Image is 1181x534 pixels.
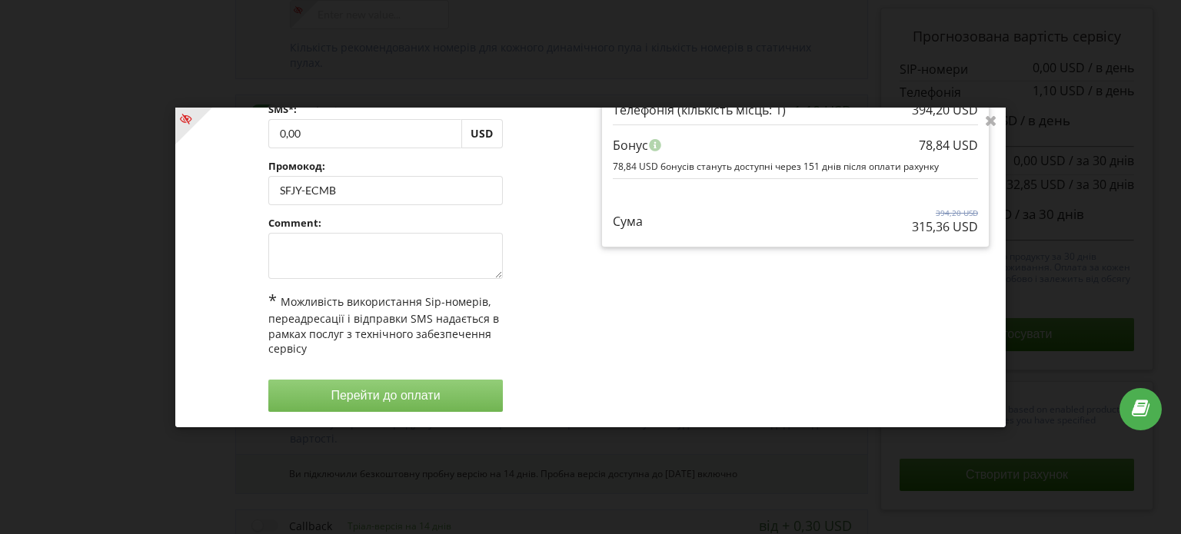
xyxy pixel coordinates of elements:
p: 315,36 USD [912,218,978,236]
p: 394,20 USD [912,207,978,218]
p: 394,20 USD [912,101,978,119]
div: USD [461,118,503,148]
p: Телефонія (кількість місць: 1) [613,101,786,119]
label: Промокод: [268,158,503,172]
label: Comment: [268,215,503,229]
label: Аванс на пакети зв'язку, переадресацію та SMS*: [268,88,503,115]
p: Сума [613,213,643,231]
div: Бонус [613,130,978,159]
p: 78,84 USD бонусів стануть доступні через 151 днів після оплати рахунку [613,160,978,173]
div: Можливість використання Sip-номерів, переадресації і відправки SMS надається в рамках послуг з те... [268,290,503,357]
button: Перейти до оплати [268,379,503,411]
input: Enter sum [268,118,461,148]
div: 78,84 USD [919,130,978,159]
